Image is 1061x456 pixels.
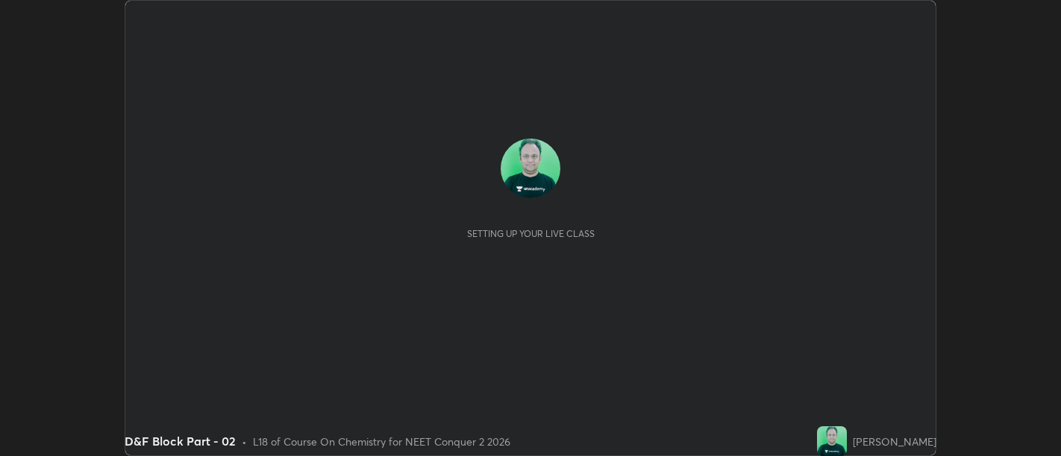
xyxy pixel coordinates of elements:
[125,432,236,450] div: D&F Block Part - 02
[242,434,247,449] div: •
[501,139,560,198] img: c15116c9c47046c1ae843dded7ebbc2a.jpg
[467,228,595,239] div: Setting up your live class
[817,426,847,456] img: c15116c9c47046c1ae843dded7ebbc2a.jpg
[253,434,510,449] div: L18 of Course On Chemistry for NEET Conquer 2 2026
[853,434,936,449] div: [PERSON_NAME]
